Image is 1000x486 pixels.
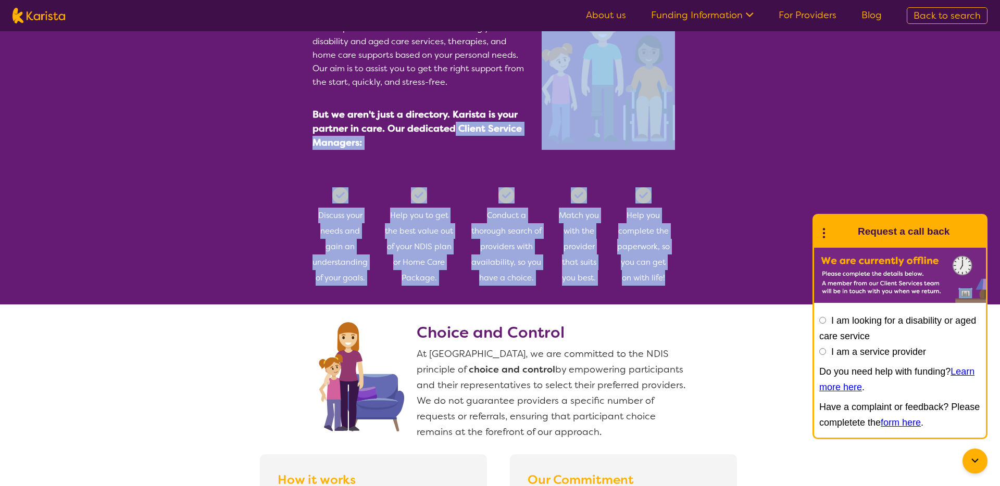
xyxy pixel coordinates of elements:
[312,108,522,149] span: But we aren't just a directory. Karista is your partner in care. Our dedicated Client Service Man...
[469,363,555,376] b: choice and control
[819,364,981,395] p: Do you need help with funding? .
[498,187,515,203] img: Tick
[332,187,348,203] img: Tick
[470,187,542,286] div: Conduct a thorough search of providers with availability, so you have a choice.
[571,187,587,203] img: Tick
[819,399,981,430] p: Have a complaint or feedback? Please completete the .
[819,315,976,341] label: I am looking for a disability or aged care service
[881,417,921,428] a: form here
[559,187,599,286] div: Match you with the provider that suits you best.
[417,323,687,342] h2: Choice and Control
[814,248,986,303] img: Karista offline chat form to request call back
[861,9,882,21] a: Blog
[635,187,652,203] img: Tick
[542,9,675,145] img: Participants
[831,347,926,357] label: I am a service provider
[651,9,754,21] a: Funding Information
[831,221,852,242] img: Karista
[417,348,685,438] span: At [GEOGRAPHIC_DATA], we are committed to the NDIS principle of by empowering participants and th...
[312,187,368,286] div: Discuss your needs and gain an understanding of your goals.
[384,187,454,286] div: Help you to get the best value out of your NDIS plan or Home Care Package.
[907,7,988,24] a: Back to search
[616,187,671,286] div: Help you complete the paperwork, so you can get on with life!
[914,9,981,22] span: Back to search
[12,8,65,23] img: Karista logo
[586,9,626,21] a: About us
[312,21,529,89] p: Karista provides a free service connecting you with disability and aged care services, therapies,...
[858,224,949,239] h1: Request a call back
[779,9,836,21] a: For Providers
[411,187,427,203] img: Tick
